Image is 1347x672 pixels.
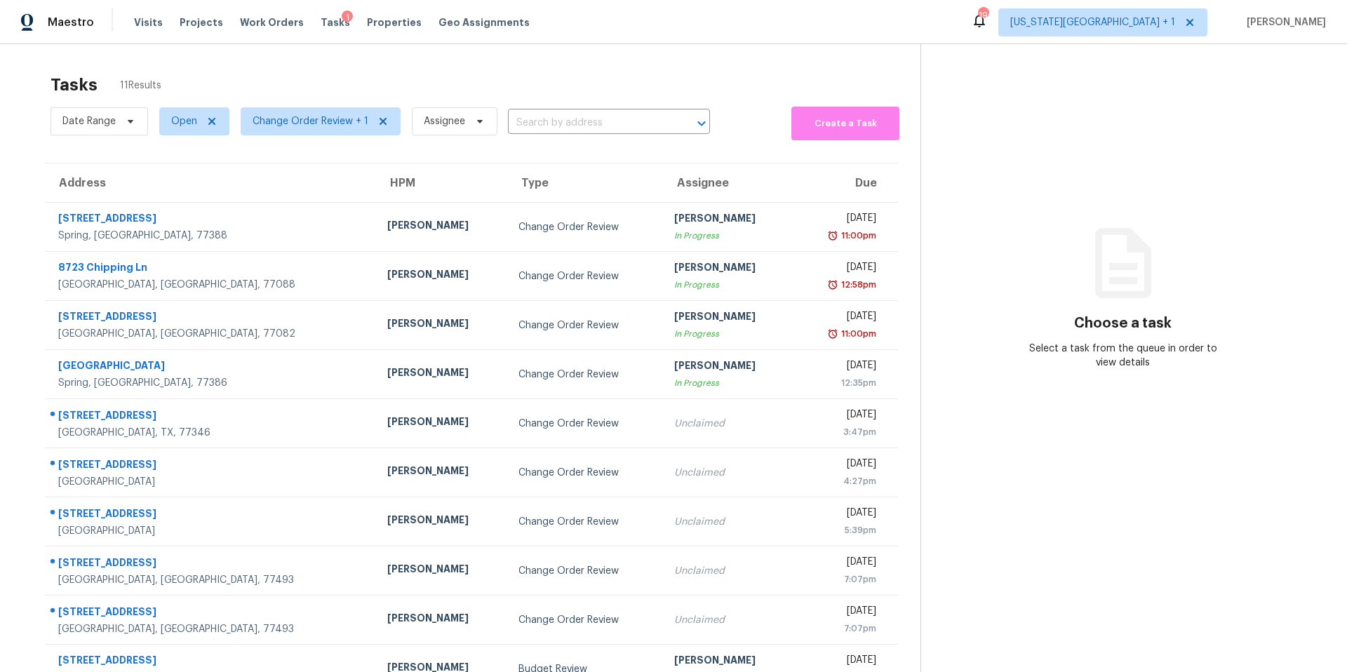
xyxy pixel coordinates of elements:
div: Unclaimed [674,564,783,578]
div: [PERSON_NAME] [674,260,783,278]
div: [PERSON_NAME] [387,513,496,530]
img: Overdue Alarm Icon [827,278,838,292]
span: Create a Task [798,116,892,132]
div: [PERSON_NAME] [674,653,783,671]
div: [GEOGRAPHIC_DATA], [GEOGRAPHIC_DATA], 77088 [58,278,365,292]
div: [PERSON_NAME] [387,562,496,579]
div: Change Order Review [518,318,651,332]
th: Type [507,163,662,203]
div: [STREET_ADDRESS] [58,211,365,229]
th: Due [794,163,898,203]
div: Unclaimed [674,613,783,627]
span: Properties [367,15,422,29]
div: [PERSON_NAME] [387,415,496,432]
span: Open [171,114,197,128]
div: Spring, [GEOGRAPHIC_DATA], 77388 [58,229,365,243]
div: [PERSON_NAME] [387,267,496,285]
input: Search by address [508,112,671,134]
div: [STREET_ADDRESS] [58,506,365,524]
div: [PERSON_NAME] [387,218,496,236]
div: Change Order Review [518,564,651,578]
div: 7:07pm [805,572,876,586]
div: [GEOGRAPHIC_DATA] [58,524,365,538]
img: Overdue Alarm Icon [827,229,838,243]
div: 5:39pm [805,523,876,537]
span: [PERSON_NAME] [1241,15,1326,29]
div: 7:07pm [805,621,876,636]
div: 11:00pm [838,229,876,243]
span: Visits [134,15,163,29]
img: Overdue Alarm Icon [827,327,838,341]
div: [STREET_ADDRESS] [58,605,365,622]
div: [PERSON_NAME] [674,309,783,327]
span: Geo Assignments [438,15,530,29]
div: Change Order Review [518,220,651,234]
span: Tasks [321,18,350,27]
span: Work Orders [240,15,304,29]
div: [DATE] [805,604,876,621]
div: 12:35pm [805,376,876,390]
div: Select a task from the queue in order to view details [1022,342,1224,370]
button: Create a Task [791,107,899,140]
div: [GEOGRAPHIC_DATA] [58,475,365,489]
div: 1 [342,11,353,25]
div: [DATE] [805,211,876,229]
div: [PERSON_NAME] [387,611,496,629]
span: 11 Results [120,79,161,93]
div: [PERSON_NAME] [674,211,783,229]
div: [GEOGRAPHIC_DATA], [GEOGRAPHIC_DATA], 77493 [58,622,365,636]
div: 11:00pm [838,327,876,341]
div: Unclaimed [674,466,783,480]
div: [GEOGRAPHIC_DATA], TX, 77346 [58,426,365,440]
div: Unclaimed [674,515,783,529]
div: In Progress [674,229,783,243]
div: Change Order Review [518,368,651,382]
div: Change Order Review [518,613,651,627]
div: Unclaimed [674,417,783,431]
div: [STREET_ADDRESS] [58,556,365,573]
span: Assignee [424,114,465,128]
span: [US_STATE][GEOGRAPHIC_DATA] + 1 [1010,15,1175,29]
div: [PERSON_NAME] [674,358,783,376]
th: Address [45,163,376,203]
span: Maestro [48,15,94,29]
th: Assignee [663,163,794,203]
div: [STREET_ADDRESS] [58,309,365,327]
button: Open [692,114,711,133]
div: [DATE] [805,457,876,474]
div: [PERSON_NAME] [387,464,496,481]
span: Date Range [62,114,116,128]
div: [DATE] [805,653,876,671]
div: Change Order Review [518,466,651,480]
span: Change Order Review + 1 [253,114,368,128]
div: 12:58pm [838,278,876,292]
h3: Choose a task [1074,316,1172,330]
span: Projects [180,15,223,29]
div: [DATE] [805,506,876,523]
div: [DATE] [805,309,876,327]
div: [GEOGRAPHIC_DATA], [GEOGRAPHIC_DATA], 77493 [58,573,365,587]
div: [DATE] [805,260,876,278]
div: [PERSON_NAME] [387,365,496,383]
div: [DATE] [805,408,876,425]
div: In Progress [674,278,783,292]
div: Change Order Review [518,417,651,431]
div: [DATE] [805,358,876,376]
div: [PERSON_NAME] [387,316,496,334]
div: [STREET_ADDRESS] [58,457,365,475]
div: [STREET_ADDRESS] [58,653,365,671]
h2: Tasks [51,78,98,92]
div: 3:47pm [805,425,876,439]
div: Spring, [GEOGRAPHIC_DATA], 77386 [58,376,365,390]
div: 4:27pm [805,474,876,488]
div: Change Order Review [518,515,651,529]
div: 8723 Chipping Ln [58,260,365,278]
div: [DATE] [805,555,876,572]
div: [STREET_ADDRESS] [58,408,365,426]
th: HPM [376,163,507,203]
div: [GEOGRAPHIC_DATA] [58,358,365,376]
div: In Progress [674,376,783,390]
div: [GEOGRAPHIC_DATA], [GEOGRAPHIC_DATA], 77082 [58,327,365,341]
div: Change Order Review [518,269,651,283]
div: 19 [978,8,988,22]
